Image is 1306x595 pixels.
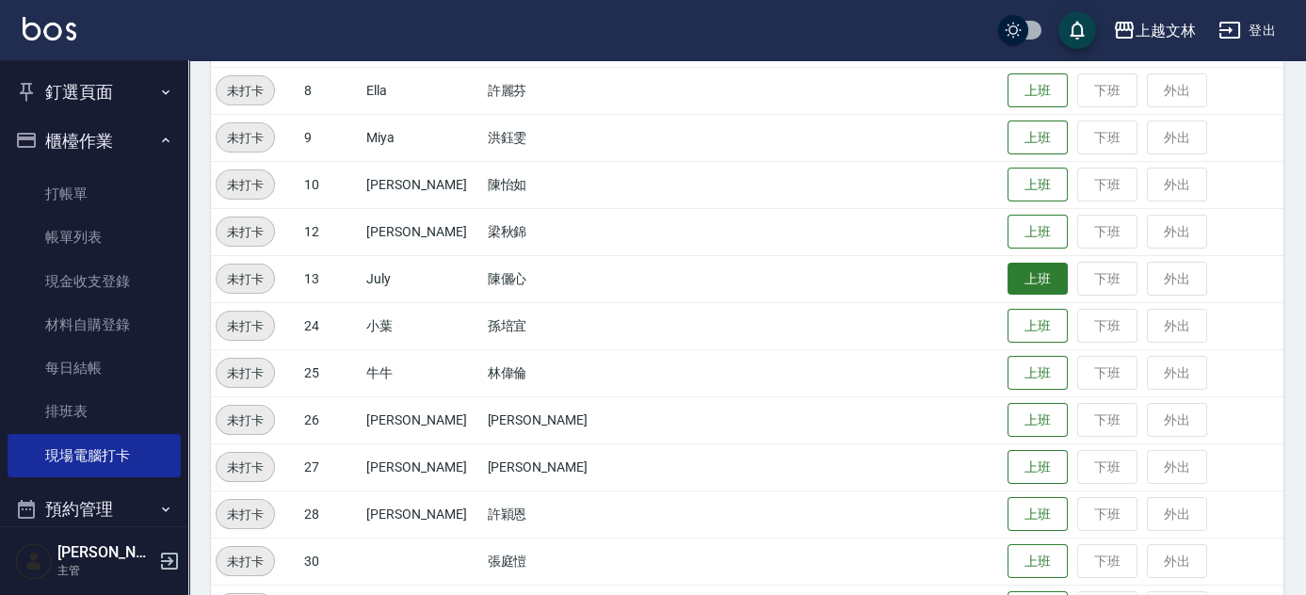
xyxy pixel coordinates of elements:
button: 上班 [1008,403,1068,438]
button: 上班 [1008,121,1068,155]
button: 上班 [1008,544,1068,579]
td: 12 [299,208,363,255]
td: 9 [299,114,363,161]
td: [PERSON_NAME] [483,443,640,490]
td: [PERSON_NAME] [483,396,640,443]
a: 打帳單 [8,172,181,216]
h5: [PERSON_NAME] [57,543,153,562]
button: 上班 [1008,73,1068,108]
td: 牛牛 [362,349,482,396]
a: 現金收支登錄 [8,260,181,303]
td: 26 [299,396,363,443]
a: 材料自購登錄 [8,303,181,346]
span: 未打卡 [217,128,274,148]
td: 25 [299,349,363,396]
button: 上班 [1008,497,1068,532]
div: 上越文林 [1136,19,1196,42]
span: 未打卡 [217,269,274,289]
td: [PERSON_NAME] [362,161,482,208]
td: 梁秋錦 [483,208,640,255]
td: [PERSON_NAME] [362,208,482,255]
td: 許麗芬 [483,67,640,114]
p: 主管 [57,562,153,579]
img: Person [15,542,53,580]
td: Ella [362,67,482,114]
span: 未打卡 [217,505,274,524]
span: 未打卡 [217,458,274,477]
span: 未打卡 [217,81,274,101]
button: 登出 [1211,13,1283,48]
a: 現場電腦打卡 [8,434,181,477]
span: 未打卡 [217,410,274,430]
td: 30 [299,538,363,585]
td: 8 [299,67,363,114]
td: 洪鈺雯 [483,114,640,161]
button: 預約管理 [8,485,181,534]
td: 林偉倫 [483,349,640,396]
span: 未打卡 [217,175,274,195]
button: 上班 [1008,309,1068,344]
td: July [362,255,482,302]
span: 未打卡 [217,222,274,242]
td: [PERSON_NAME] [362,490,482,538]
td: 陳儷心 [483,255,640,302]
td: 張庭愷 [483,538,640,585]
button: 上班 [1008,356,1068,391]
span: 未打卡 [217,363,274,383]
td: 陳怡如 [483,161,640,208]
button: 上班 [1008,215,1068,249]
span: 未打卡 [217,552,274,571]
button: 釘選頁面 [8,68,181,117]
td: 小葉 [362,302,482,349]
td: Miya [362,114,482,161]
a: 排班表 [8,390,181,433]
td: 許穎恩 [483,490,640,538]
button: 上越文林 [1105,11,1203,50]
td: 13 [299,255,363,302]
button: 櫃檯作業 [8,117,181,166]
td: [PERSON_NAME] [362,396,482,443]
button: 上班 [1008,450,1068,485]
td: 10 [299,161,363,208]
td: [PERSON_NAME] [362,443,482,490]
button: 上班 [1008,168,1068,202]
td: 24 [299,302,363,349]
button: 上班 [1008,263,1068,296]
img: Logo [23,17,76,40]
span: 未打卡 [217,316,274,336]
button: save [1058,11,1096,49]
td: 28 [299,490,363,538]
a: 每日結帳 [8,346,181,390]
td: 孫培宜 [483,302,640,349]
td: 27 [299,443,363,490]
a: 帳單列表 [8,216,181,259]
